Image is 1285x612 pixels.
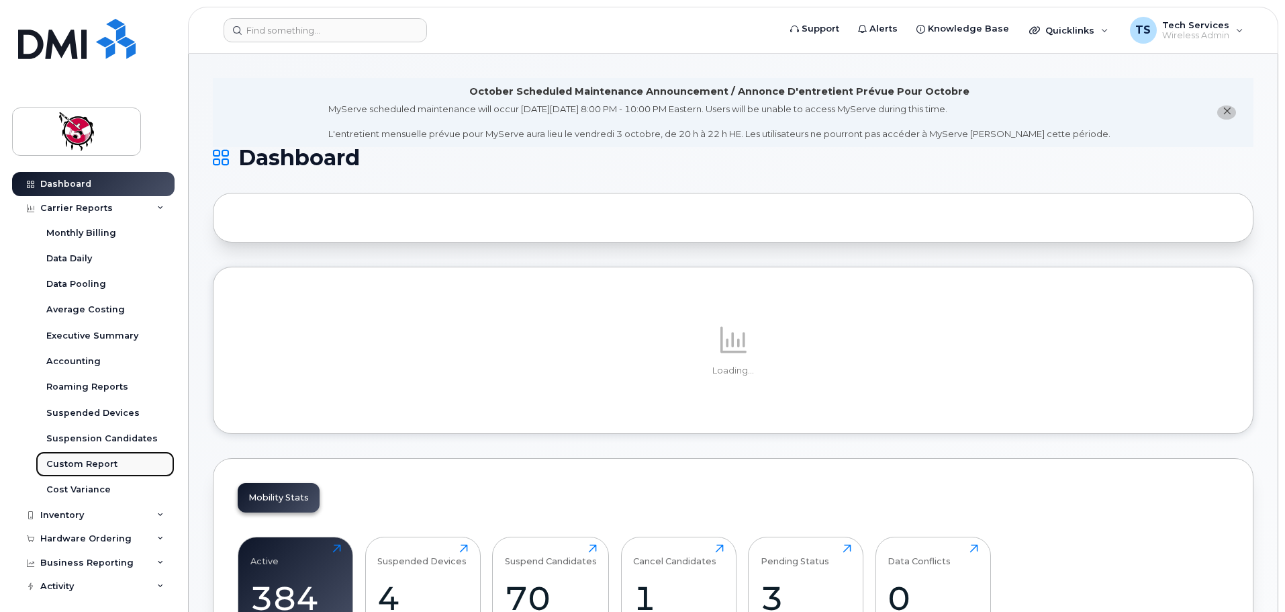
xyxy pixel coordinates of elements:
div: Pending Status [761,544,829,566]
span: Dashboard [238,148,360,168]
button: close notification [1217,105,1236,120]
div: Suspend Candidates [505,544,597,566]
div: Active [250,544,279,566]
div: MyServe scheduled maintenance will occur [DATE][DATE] 8:00 PM - 10:00 PM Eastern. Users will be u... [328,103,1110,140]
div: Data Conflicts [888,544,951,566]
p: Loading... [238,365,1229,377]
div: Cancel Candidates [633,544,716,566]
div: October Scheduled Maintenance Announcement / Annonce D'entretient Prévue Pour Octobre [469,85,969,99]
div: Suspended Devices [377,544,467,566]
